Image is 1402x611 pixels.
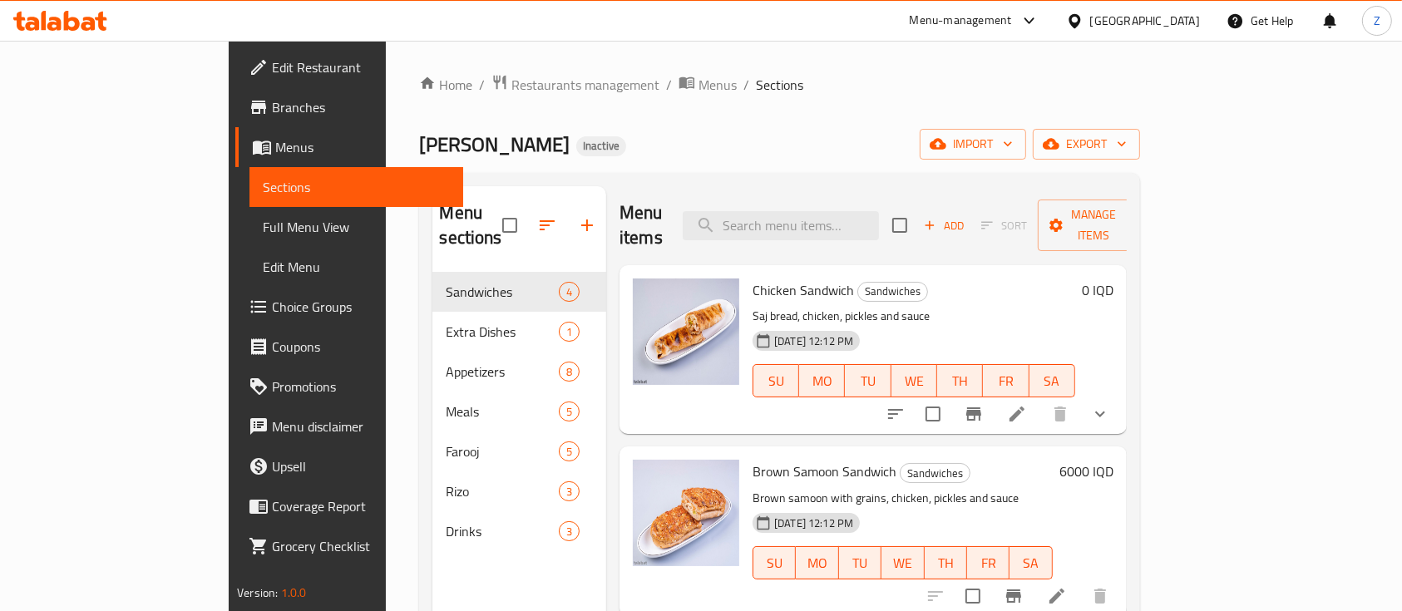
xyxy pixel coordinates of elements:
[272,337,450,357] span: Coupons
[753,459,896,484] span: Brown Samoon Sandwich
[263,257,450,277] span: Edit Menu
[753,306,1075,327] p: Saj bread, chicken, pickles and sauce
[1090,404,1110,424] svg: Show Choices
[446,481,558,501] span: Rizo
[446,521,558,541] span: Drinks
[1080,394,1120,434] button: show more
[760,369,792,393] span: SU
[876,394,916,434] button: sort-choices
[559,282,580,302] div: items
[666,75,672,95] li: /
[925,546,967,579] button: TH
[235,87,463,127] a: Branches
[970,213,1038,239] span: Select section first
[235,446,463,486] a: Upsell
[983,364,1029,397] button: FR
[1082,278,1113,302] h6: 0 IQD
[446,441,558,461] div: Farooj
[272,297,450,317] span: Choice Groups
[446,402,558,421] div: Meals
[527,205,567,245] span: Sort sections
[846,551,875,575] span: TU
[699,75,737,95] span: Menus
[567,205,607,245] button: Add section
[446,282,558,302] div: Sandwiches
[799,364,845,397] button: MO
[633,278,739,385] img: Chicken Sandwich
[559,362,580,382] div: items
[249,207,463,247] a: Full Menu View
[756,75,803,95] span: Sections
[235,127,463,167] a: Menus
[743,75,749,95] li: /
[559,322,580,342] div: items
[917,213,970,239] button: Add
[272,97,450,117] span: Branches
[235,47,463,87] a: Edit Restaurant
[272,416,450,436] span: Menu disclaimer
[954,394,994,434] button: Branch-specific-item
[901,464,970,483] span: Sandwiches
[974,551,1003,575] span: FR
[1016,551,1045,575] span: SA
[845,364,891,397] button: TU
[857,282,928,302] div: Sandwiches
[1010,546,1052,579] button: SA
[1090,12,1200,30] div: [GEOGRAPHIC_DATA]
[858,282,927,301] span: Sandwiches
[281,582,307,604] span: 1.0.0
[446,362,558,382] span: Appetizers
[272,456,450,476] span: Upsell
[1036,369,1069,393] span: SA
[633,460,739,566] img: Brown Samoon Sandwich
[235,486,463,526] a: Coverage Report
[272,496,450,516] span: Coverage Report
[1038,200,1149,251] button: Manage items
[432,352,606,392] div: Appetizers8
[263,217,450,237] span: Full Menu View
[1059,460,1113,483] h6: 6000 IQD
[839,546,881,579] button: TU
[576,139,626,153] span: Inactive
[576,136,626,156] div: Inactive
[753,278,854,303] span: Chicken Sandwich
[753,546,796,579] button: SU
[1047,586,1067,606] a: Edit menu item
[559,521,580,541] div: items
[235,407,463,446] a: Menu disclaimer
[446,322,558,342] span: Extra Dishes
[881,546,924,579] button: WE
[852,369,884,393] span: TU
[492,208,527,243] span: Select all sections
[560,284,579,300] span: 4
[1029,364,1075,397] button: SA
[491,74,659,96] a: Restaurants management
[560,484,579,500] span: 3
[419,74,1139,96] nav: breadcrumb
[683,211,879,240] input: search
[931,551,960,575] span: TH
[1374,12,1380,30] span: Z
[432,265,606,558] nav: Menu sections
[917,213,970,239] span: Add item
[1033,129,1140,160] button: export
[432,431,606,471] div: Farooj5
[796,546,838,579] button: MO
[275,137,450,157] span: Menus
[511,75,659,95] span: Restaurants management
[272,57,450,77] span: Edit Restaurant
[1046,134,1127,155] span: export
[432,272,606,312] div: Sandwiches4
[432,511,606,551] div: Drinks3
[263,177,450,197] span: Sections
[559,481,580,501] div: items
[235,526,463,566] a: Grocery Checklist
[272,536,450,556] span: Grocery Checklist
[944,369,976,393] span: TH
[237,582,278,604] span: Version:
[560,404,579,420] span: 5
[753,488,1053,509] p: Brown samoon with grains, chicken, pickles and sauce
